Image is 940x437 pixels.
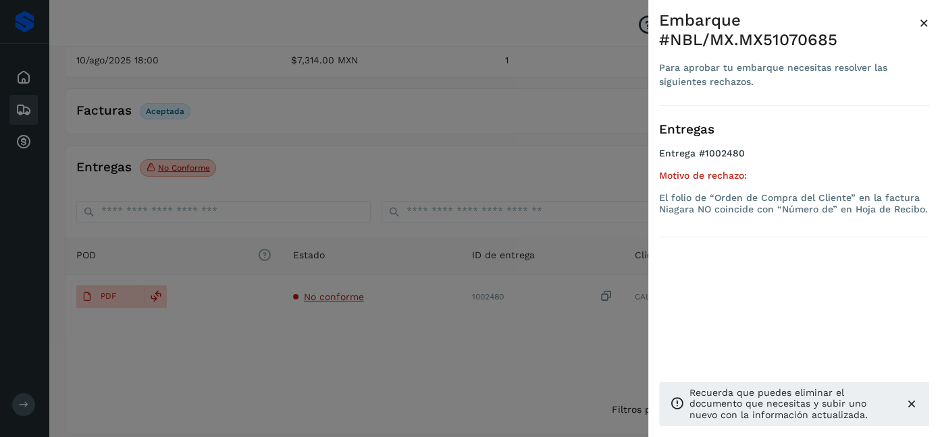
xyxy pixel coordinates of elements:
[919,13,929,32] span: ×
[689,387,894,421] p: Recuerda que puedes eliminar el documento que necesitas y subir uno nuevo con la información actu...
[919,11,929,35] button: Close
[659,61,919,89] div: Para aprobar tu embarque necesitas resolver las siguientes rechazos.
[659,148,929,170] h4: Entrega #1002480
[659,122,929,138] h3: Entregas
[659,11,919,50] div: Embarque #NBL/MX.MX51070685
[659,192,929,215] p: El folio de “Orden de Compra del Cliente” en la factura Niagara NO coincide con “Número de” en Ho...
[659,170,929,181] h5: Motivo de rechazo:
